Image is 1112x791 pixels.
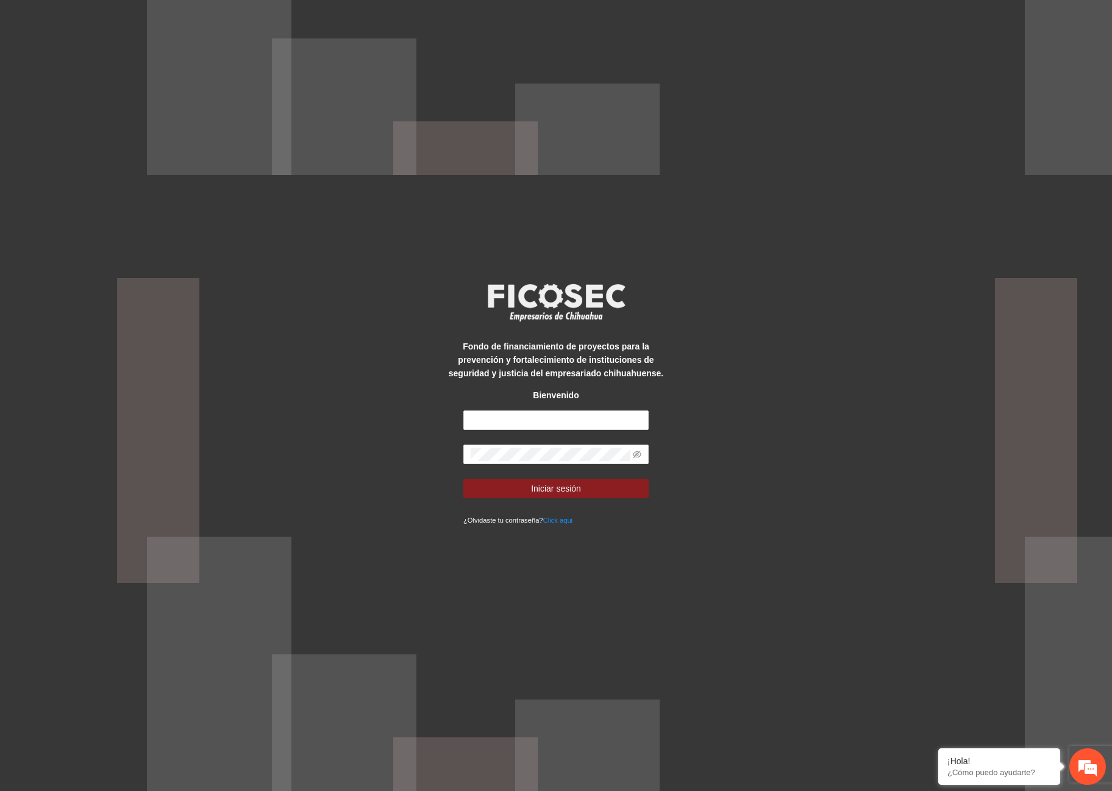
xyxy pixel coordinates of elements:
small: ¿Olvidaste tu contraseña? [463,517,572,524]
button: Iniciar sesión [463,479,649,498]
img: logo [480,280,632,325]
span: Iniciar sesión [531,482,581,495]
span: eye-invisible [633,450,641,459]
a: Click aqui [543,517,573,524]
strong: Bienvenido [533,390,579,400]
p: ¿Cómo puedo ayudarte? [947,768,1051,777]
strong: Fondo de financiamiento de proyectos para la prevención y fortalecimiento de instituciones de seg... [449,342,663,378]
div: ¡Hola! [947,756,1051,766]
